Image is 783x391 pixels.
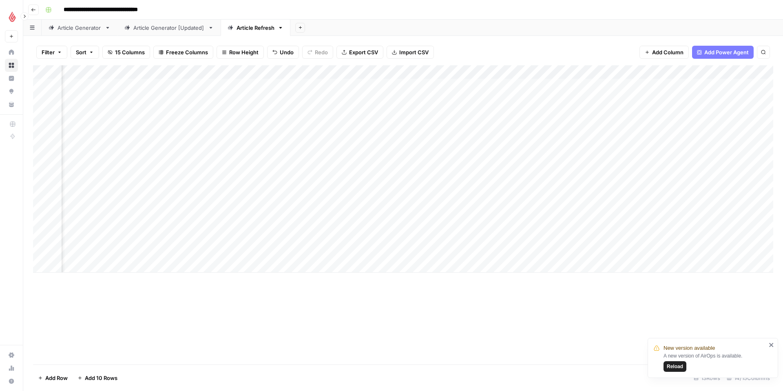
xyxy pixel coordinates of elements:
[5,72,18,85] a: Insights
[769,342,774,348] button: close
[58,24,102,32] div: Article Generator
[45,374,68,382] span: Add Row
[221,20,290,36] a: Article Refresh
[229,48,259,56] span: Row Height
[723,371,773,384] div: 14/15 Columns
[652,48,683,56] span: Add Column
[5,85,18,98] a: Opportunities
[704,48,749,56] span: Add Power Agent
[5,59,18,72] a: Browse
[71,46,99,59] button: Sort
[5,9,20,24] img: Lightspeed Logo
[664,352,766,372] div: A new version of AirOps is available.
[85,374,117,382] span: Add 10 Rows
[102,46,150,59] button: 15 Columns
[399,48,429,56] span: Import CSV
[76,48,86,56] span: Sort
[690,371,723,384] div: 13 Rows
[5,98,18,111] a: Your Data
[5,349,18,362] a: Settings
[280,48,294,56] span: Undo
[153,46,213,59] button: Freeze Columns
[5,375,18,388] button: Help + Support
[73,371,122,384] button: Add 10 Rows
[664,344,715,352] span: New version available
[336,46,383,59] button: Export CSV
[639,46,689,59] button: Add Column
[166,48,208,56] span: Freeze Columns
[5,7,18,27] button: Workspace: Lightspeed
[36,46,67,59] button: Filter
[5,46,18,59] a: Home
[349,48,378,56] span: Export CSV
[267,46,299,59] button: Undo
[302,46,333,59] button: Redo
[692,46,754,59] button: Add Power Agent
[33,371,73,384] button: Add Row
[133,24,205,32] div: Article Generator [Updated]
[117,20,221,36] a: Article Generator [Updated]
[664,361,686,372] button: Reload
[237,24,274,32] div: Article Refresh
[217,46,264,59] button: Row Height
[387,46,434,59] button: Import CSV
[42,48,55,56] span: Filter
[667,363,683,370] span: Reload
[42,20,117,36] a: Article Generator
[315,48,328,56] span: Redo
[5,362,18,375] a: Usage
[115,48,145,56] span: 15 Columns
